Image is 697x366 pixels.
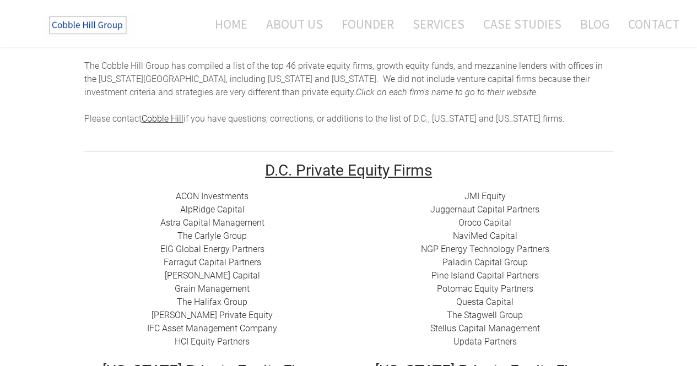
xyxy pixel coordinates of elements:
a: About Us [258,9,331,39]
u: D.C. Private Equity Firms [265,161,432,179]
a: Farragut Capital Partners [164,257,261,267]
a: The Stagwell Group [447,310,523,320]
a: JMI Equity [464,191,506,201]
a: Juggernaut Capital Partners [430,204,539,215]
a: ​AlpRidge Capital [180,204,245,215]
a: Stellus Capital Management [430,323,540,334]
a: The Carlyle Group [177,231,247,241]
a: Questa Capital [456,297,514,307]
a: ​[PERSON_NAME] Capital [165,270,260,281]
a: Pine Island Capital Partners [431,270,539,281]
a: HCI Equity Partners [175,336,250,347]
a: EIG Global Energy Partners [160,244,264,254]
a: Blog [572,9,618,39]
a: Services [404,9,473,39]
a: Case Studies [475,9,570,39]
a: Grain Management [175,283,250,294]
a: NGP Energy Technology Partners [421,244,549,254]
div: he top 46 private equity firms, growth equity funds, and mezzanine lenders with offices in the [U... [84,59,613,125]
img: The Cobble Hill Group LLC [42,12,136,39]
a: Paladin Capital Group [442,257,528,267]
div: ​​ ​​​ [84,190,341,348]
a: NaviMed Capital [453,231,517,241]
em: Click on each firm's name to go to their website. ​ [356,87,538,97]
span: enture capital firms because their investment criteria and strategies are very different than pri... [84,74,590,97]
span: The Cobble Hill Group has compiled a list of t [84,61,260,71]
a: ACON Investments [176,191,248,201]
a: Founder [333,9,402,39]
a: The Halifax Group [177,297,247,307]
a: Updata Partners [453,336,517,347]
span: Please contact if you have questions, corrections, or additions to the list of D.C., [US_STATE] a... [84,113,565,124]
a: [PERSON_NAME] Private Equity​ [152,310,273,320]
a: Oroco Capital [458,217,511,228]
a: ​Astra Capital Management [160,217,264,228]
a: Home [198,9,256,39]
a: ​Potomac Equity Partners [437,283,533,294]
a: Cobble Hill [142,113,183,124]
a: IFC Asset Management Company [147,323,277,334]
a: Contact [620,9,679,39]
